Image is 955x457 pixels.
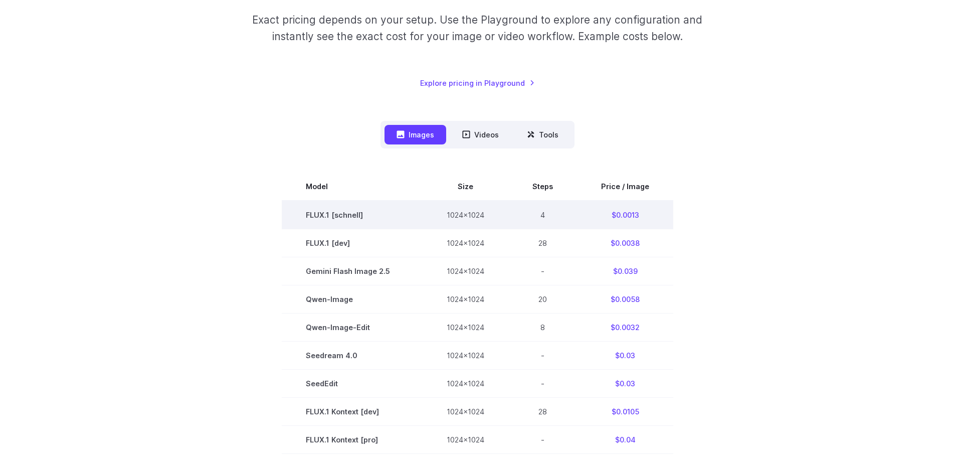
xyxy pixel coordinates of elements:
td: 1024x1024 [423,257,508,285]
td: 28 [508,229,577,257]
td: 4 [508,201,577,229]
td: 8 [508,313,577,341]
td: - [508,257,577,285]
td: $0.03 [577,370,673,398]
td: 20 [508,285,577,313]
td: 28 [508,398,577,426]
td: - [508,342,577,370]
p: Exact pricing depends on your setup. Use the Playground to explore any configuration and instantl... [233,12,721,45]
th: Price / Image [577,173,673,201]
td: 1024x1024 [423,370,508,398]
span: Gemini Flash Image 2.5 [306,265,399,277]
th: Model [282,173,423,201]
td: Qwen-Image-Edit [282,313,423,341]
td: $0.0058 [577,285,673,313]
td: FLUX.1 Kontext [dev] [282,398,423,426]
td: - [508,370,577,398]
a: Explore pricing in Playground [420,77,535,89]
td: FLUX.1 [dev] [282,229,423,257]
td: 1024x1024 [423,201,508,229]
td: Seedream 4.0 [282,342,423,370]
td: Qwen-Image [282,285,423,313]
td: 1024x1024 [423,342,508,370]
td: 1024x1024 [423,285,508,313]
td: $0.0038 [577,229,673,257]
td: FLUX.1 Kontext [pro] [282,426,423,454]
button: Tools [515,125,570,144]
td: 1024x1024 [423,229,508,257]
td: $0.039 [577,257,673,285]
td: $0.04 [577,426,673,454]
th: Steps [508,173,577,201]
td: 1024x1024 [423,398,508,426]
td: SeedEdit [282,370,423,398]
button: Images [385,125,446,144]
td: FLUX.1 [schnell] [282,201,423,229]
td: - [508,426,577,454]
td: $0.0013 [577,201,673,229]
td: 1024x1024 [423,426,508,454]
td: $0.03 [577,342,673,370]
th: Size [423,173,508,201]
td: $0.0032 [577,313,673,341]
td: $0.0105 [577,398,673,426]
button: Videos [450,125,511,144]
td: 1024x1024 [423,313,508,341]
